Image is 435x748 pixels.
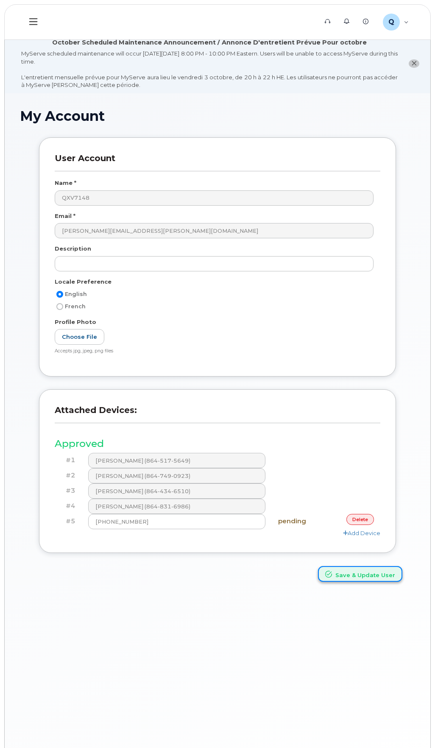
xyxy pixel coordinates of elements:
h4: #3 [61,487,75,494]
h3: User Account [55,153,380,171]
input: Example: 780-123-4567 [88,514,265,529]
h3: Attached Devices: [55,405,380,423]
h3: Approved [55,438,380,449]
input: English [56,291,63,298]
button: Save & Update User [318,566,402,582]
div: MyServe scheduled maintenance will occur [DATE][DATE] 8:00 PM - 10:00 PM Eastern. Users will be u... [21,50,398,89]
h4: #1 [61,457,75,464]
a: delete [346,514,374,525]
h4: #2 [61,472,75,479]
div: Accepts jpg, jpeg, png files [55,348,374,354]
span: French [65,303,86,310]
h4: #5 [61,518,75,525]
div: October Scheduled Maintenance Announcement / Annonce D'entretient Prévue Pour octobre [52,38,367,47]
h1: My Account [20,109,415,123]
label: Choose File [55,329,104,345]
label: Profile Photo [55,318,96,326]
label: Name * [55,179,76,187]
label: Locale Preference [55,278,112,286]
h4: pending [278,518,320,525]
label: Description [55,245,91,253]
label: Email * [55,212,75,220]
button: close notification [409,59,419,68]
h4: #4 [61,502,75,510]
a: Add Device [343,530,380,536]
iframe: Messenger Launcher [398,711,429,742]
input: French [56,303,63,310]
span: English [65,291,87,297]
